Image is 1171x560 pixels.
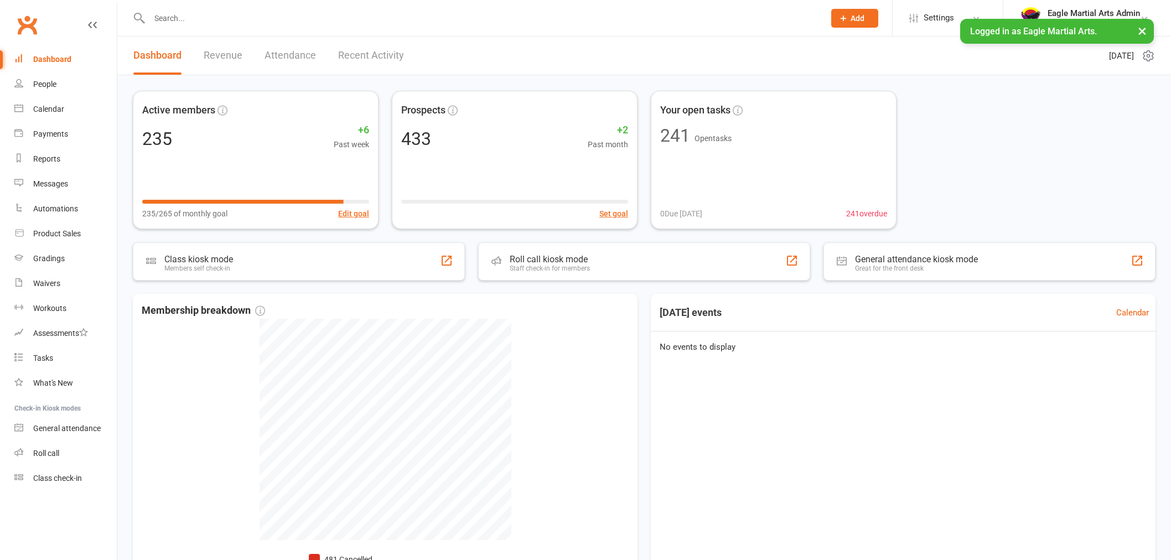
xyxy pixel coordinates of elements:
a: People [14,72,117,97]
a: Product Sales [14,221,117,246]
a: Payments [14,122,117,147]
a: Tasks [14,346,117,371]
a: Assessments [14,321,117,346]
div: Members self check-in [164,265,233,272]
div: 241 [660,127,690,144]
span: 241 overdue [846,208,887,220]
span: Past week [334,138,369,151]
span: [DATE] [1109,49,1134,63]
button: × [1132,19,1152,43]
a: Class kiosk mode [14,466,117,491]
span: Active members [142,102,215,118]
span: Open tasks [695,134,732,143]
a: Gradings [14,246,117,271]
div: Product Sales [33,229,81,238]
div: Waivers [33,279,60,288]
a: Waivers [14,271,117,296]
div: People [33,80,56,89]
button: Set goal [599,208,628,220]
div: Roll call kiosk mode [510,254,590,265]
a: Automations [14,196,117,221]
div: What's New [33,378,73,387]
span: Add [851,14,864,23]
div: Automations [33,204,78,213]
a: Recent Activity [338,37,404,75]
div: Workouts [33,304,66,313]
span: Logged in as Eagle Martial Arts. [970,26,1097,37]
a: General attendance kiosk mode [14,416,117,441]
span: +2 [588,122,628,138]
div: Eagle Martial Arts [1048,18,1140,28]
div: Class check-in [33,474,82,483]
div: No events to display [646,331,1160,362]
div: Class kiosk mode [164,254,233,265]
a: Revenue [204,37,242,75]
span: Membership breakdown [142,303,265,319]
a: Attendance [265,37,316,75]
div: Dashboard [33,55,71,64]
a: Calendar [1116,306,1149,319]
div: Gradings [33,254,65,263]
h3: [DATE] events [651,303,730,323]
a: What's New [14,371,117,396]
span: Your open tasks [660,102,730,118]
div: Messages [33,179,68,188]
span: 0 Due [DATE] [660,208,702,220]
span: Past month [588,138,628,151]
div: Roll call [33,449,59,458]
a: Messages [14,172,117,196]
button: Edit goal [338,208,369,220]
a: Clubworx [13,11,41,39]
div: Eagle Martial Arts Admin [1048,8,1140,18]
button: Add [831,9,878,28]
a: Workouts [14,296,117,321]
div: Assessments [33,329,88,338]
div: Payments [33,129,68,138]
a: Dashboard [133,37,182,75]
span: Prospects [401,102,445,118]
div: General attendance [33,424,101,433]
div: General attendance kiosk mode [855,254,978,265]
span: 235/265 of monthly goal [142,208,227,220]
div: Calendar [33,105,64,113]
div: Great for the front desk [855,265,978,272]
a: Calendar [14,97,117,122]
span: Settings [924,6,954,30]
input: Search... [146,11,817,26]
div: 235 [142,130,172,148]
div: 433 [401,130,431,148]
span: +6 [334,122,369,138]
a: Roll call [14,441,117,466]
a: Reports [14,147,117,172]
div: Tasks [33,354,53,362]
div: Staff check-in for members [510,265,590,272]
div: Reports [33,154,60,163]
img: thumb_image1738041739.png [1020,7,1042,29]
a: Dashboard [14,47,117,72]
